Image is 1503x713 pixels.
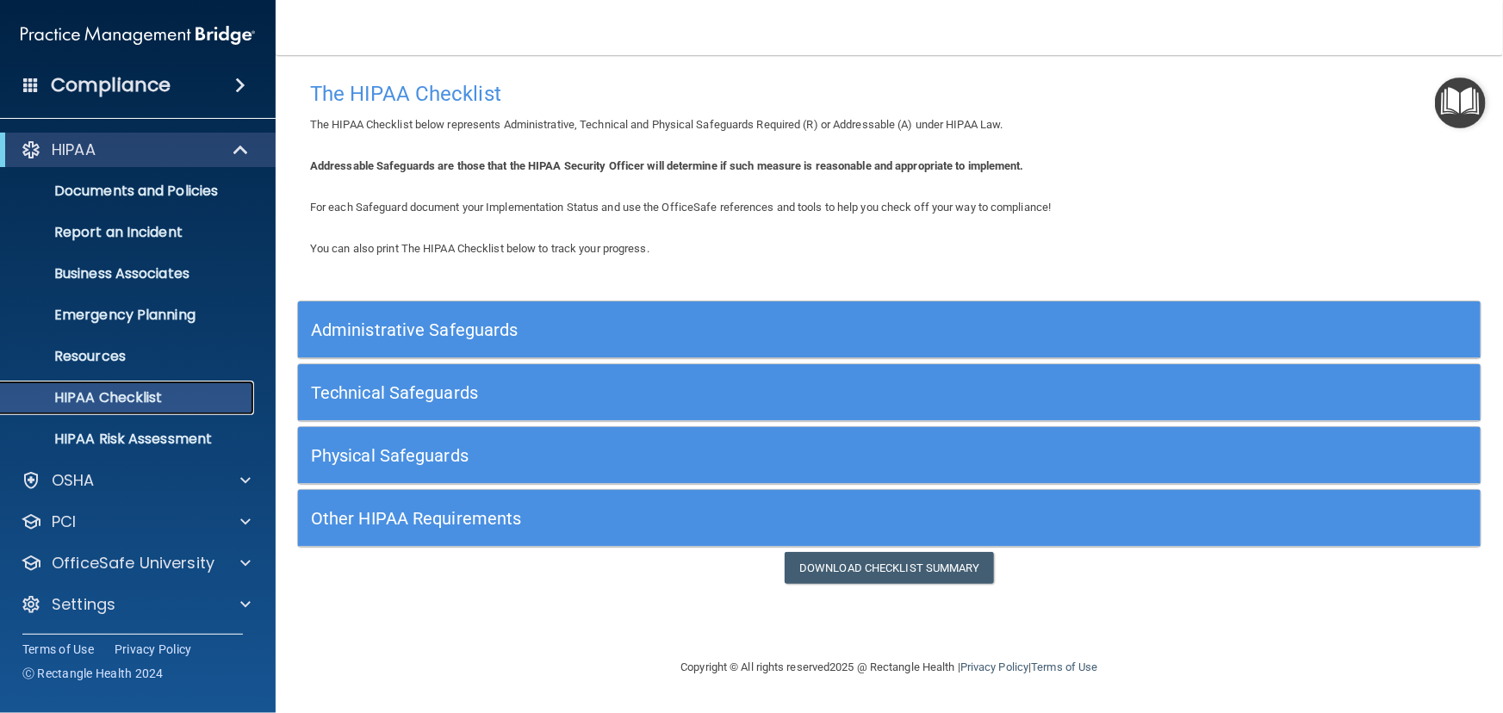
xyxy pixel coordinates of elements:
[575,640,1204,695] div: Copyright © All rights reserved 2025 @ Rectangle Health | |
[311,320,1172,339] h5: Administrative Safeguards
[1031,660,1097,673] a: Terms of Use
[310,83,1469,105] h4: The HIPAA Checklist
[11,431,246,448] p: HIPAA Risk Assessment
[21,553,251,573] a: OfficeSafe University
[21,512,251,532] a: PCI
[311,509,1172,528] h5: Other HIPAA Requirements
[11,265,246,282] p: Business Associates
[311,383,1172,402] h5: Technical Safeguards
[21,594,251,615] a: Settings
[52,139,96,160] p: HIPAA
[11,389,246,406] p: HIPAA Checklist
[1435,77,1486,128] button: Open Resource Center
[960,660,1028,673] a: Privacy Policy
[52,470,95,491] p: OSHA
[11,307,246,324] p: Emergency Planning
[52,594,115,615] p: Settings
[11,224,246,241] p: Report an Incident
[21,470,251,491] a: OSHA
[22,665,164,682] span: Ⓒ Rectangle Health 2024
[52,553,214,573] p: OfficeSafe University
[310,159,1024,172] b: Addressable Safeguards are those that the HIPAA Security Officer will determine if such measure i...
[785,552,994,584] a: Download Checklist Summary
[11,183,246,200] p: Documents and Policies
[115,641,192,658] a: Privacy Policy
[22,641,94,658] a: Terms of Use
[311,446,1172,465] h5: Physical Safeguards
[51,73,171,97] h4: Compliance
[11,348,246,365] p: Resources
[21,139,250,160] a: HIPAA
[310,118,1003,131] span: The HIPAA Checklist below represents Administrative, Technical and Physical Safeguards Required (...
[52,512,76,532] p: PCI
[21,18,255,53] img: PMB logo
[310,201,1051,214] span: For each Safeguard document your Implementation Status and use the OfficeSafe references and tool...
[310,242,649,255] span: You can also print The HIPAA Checklist below to track your progress.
